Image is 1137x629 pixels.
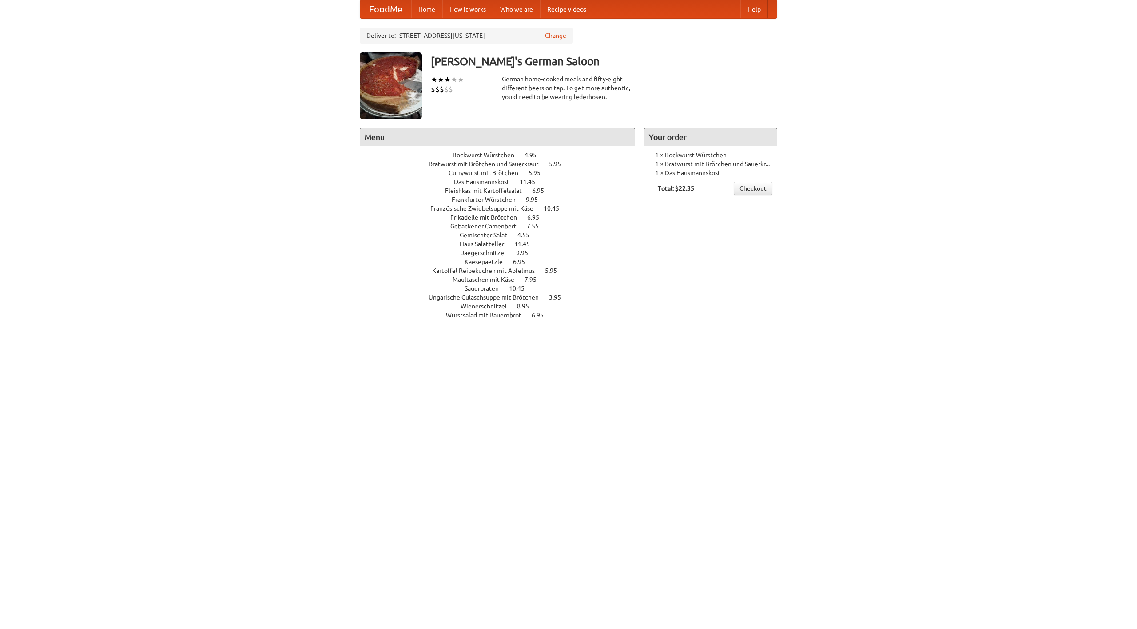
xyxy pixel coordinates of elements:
span: Kartoffel Reibekuchen mit Apfelmus [432,267,544,274]
li: $ [435,84,440,94]
li: ★ [451,75,457,84]
li: $ [444,84,449,94]
li: ★ [457,75,464,84]
span: Haus Salatteller [460,240,513,248]
span: Jaegerschnitzel [461,249,515,256]
span: 3.95 [549,294,570,301]
span: Frikadelle mit Brötchen [450,214,526,221]
li: $ [449,84,453,94]
a: How it works [442,0,493,18]
span: Bratwurst mit Brötchen und Sauerkraut [429,160,548,168]
div: German home-cooked meals and fifty-eight different beers on tap. To get more authentic, you'd nee... [502,75,635,101]
span: 9.95 [526,196,547,203]
span: Sauerbraten [465,285,508,292]
span: 8.95 [517,303,538,310]
span: 7.95 [525,276,545,283]
span: 5.95 [529,169,549,176]
span: 10.45 [509,285,533,292]
h3: [PERSON_NAME]'s German Saloon [431,52,777,70]
a: Change [545,31,566,40]
div: Deliver to: [STREET_ADDRESS][US_STATE] [360,28,573,44]
span: Wienerschnitzel [461,303,516,310]
span: 10.45 [544,205,568,212]
a: Bockwurst Würstchen 4.95 [453,152,553,159]
span: Maultaschen mit Käse [453,276,523,283]
a: Kartoffel Reibekuchen mit Apfelmus 5.95 [432,267,573,274]
li: ★ [437,75,444,84]
a: Gemischter Salat 4.55 [460,232,546,239]
span: Fleishkas mit Kartoffelsalat [445,187,531,194]
span: Currywurst mit Brötchen [449,169,527,176]
b: Total: $22.35 [658,185,694,192]
span: 7.55 [527,223,548,230]
a: Bratwurst mit Brötchen und Sauerkraut 5.95 [429,160,577,168]
a: Ungarische Gulaschsuppe mit Brötchen 3.95 [429,294,577,301]
li: ★ [431,75,437,84]
a: Frankfurter Würstchen 9.95 [452,196,554,203]
span: Das Hausmannskost [454,178,518,185]
a: Sauerbraten 10.45 [465,285,541,292]
a: Wienerschnitzel 8.95 [461,303,545,310]
span: 6.95 [513,258,534,265]
span: Gemischter Salat [460,232,516,239]
span: Frankfurter Würstchen [452,196,525,203]
a: Maultaschen mit Käse 7.95 [453,276,553,283]
li: 1 × Bockwurst Würstchen [649,151,772,160]
a: Checkout [734,182,772,195]
span: 6.95 [532,187,553,194]
a: Who we are [493,0,540,18]
span: 11.45 [520,178,544,185]
a: Currywurst mit Brötchen 5.95 [449,169,557,176]
li: $ [431,84,435,94]
a: Frikadelle mit Brötchen 6.95 [450,214,556,221]
a: Gebackener Camenbert 7.55 [450,223,555,230]
a: Französische Zwiebelsuppe mit Käse 10.45 [430,205,576,212]
span: Gebackener Camenbert [450,223,525,230]
span: Ungarische Gulaschsuppe mit Brötchen [429,294,548,301]
li: ★ [444,75,451,84]
span: Kaesepaetzle [465,258,512,265]
a: Help [740,0,768,18]
span: 6.95 [527,214,548,221]
a: Fleishkas mit Kartoffelsalat 6.95 [445,187,561,194]
span: 4.55 [517,232,538,239]
span: Französische Zwiebelsuppe mit Käse [430,205,542,212]
a: Home [411,0,442,18]
span: 9.95 [516,249,537,256]
a: Recipe videos [540,0,593,18]
span: Wurstsalad mit Bauernbrot [446,312,530,319]
li: 1 × Bratwurst mit Brötchen und Sauerkraut [649,160,772,168]
a: Jaegerschnitzel 9.95 [461,249,545,256]
a: Das Hausmannskost 11.45 [454,178,552,185]
h4: Menu [360,128,635,146]
li: $ [440,84,444,94]
a: Kaesepaetzle 6.95 [465,258,541,265]
span: 6.95 [532,312,553,319]
span: 5.95 [549,160,570,168]
a: FoodMe [360,0,411,18]
a: Haus Salatteller 11.45 [460,240,546,248]
a: Wurstsalad mit Bauernbrot 6.95 [446,312,560,319]
img: angular.jpg [360,52,422,119]
li: 1 × Das Hausmannskost [649,168,772,177]
span: Bockwurst Würstchen [453,152,523,159]
span: 4.95 [525,152,545,159]
h4: Your order [644,128,777,146]
span: 5.95 [545,267,566,274]
span: 11.45 [514,240,539,248]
